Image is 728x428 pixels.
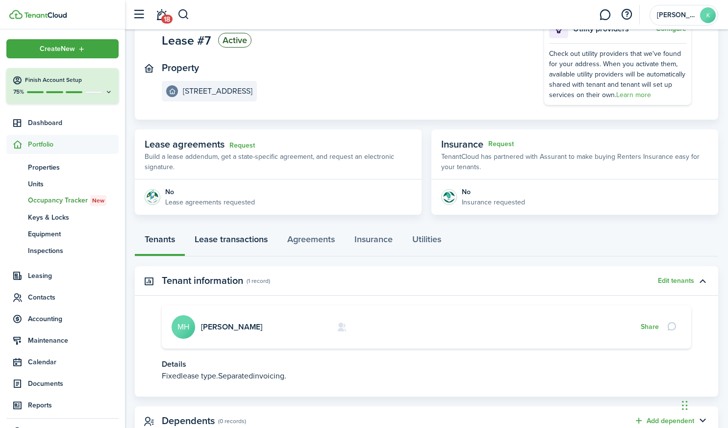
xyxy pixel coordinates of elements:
button: Open sidebar [129,5,148,24]
span: invoicing. [253,370,286,381]
a: Keys & Locks [6,209,119,226]
div: No [165,187,255,197]
panel-main-subtitle: (0 records) [218,417,246,426]
panel-main-title: Property [162,62,199,74]
span: Reports [28,400,119,410]
panel-main-subtitle: (1 record) [247,277,270,285]
a: Reports [6,396,119,415]
span: Calendar [28,357,119,367]
button: Add dependent [634,415,694,427]
a: Messaging [596,2,614,27]
a: Units [6,176,119,192]
button: Open resource center [618,6,635,23]
img: TenantCloud [24,12,67,18]
button: Edit tenants [658,277,694,285]
div: Chat Widget [679,381,728,428]
a: Lease transactions [185,227,277,256]
avatar-text: MH [172,315,195,339]
panel-main-title: Dependents [162,415,215,427]
h4: Finish Account Setup [25,76,113,84]
a: Occupancy TrackerNew [6,192,119,209]
a: Agreements [277,227,345,256]
span: lease type. [181,370,218,381]
span: Properties [28,162,119,173]
span: Occupancy Tracker [28,195,119,206]
div: No [462,187,525,197]
span: Equipment [28,229,119,239]
div: Check out utility providers that we've found for your address. When you activate them, available ... [549,49,686,100]
span: Portfolio [28,139,119,150]
a: Insurance [345,227,402,256]
button: Search [177,6,190,23]
span: Contacts [28,292,119,302]
a: Dashboard [6,113,119,132]
button: Share [641,323,659,331]
span: Inspections [28,246,119,256]
p: 75% [12,88,25,96]
span: Kim [657,12,696,19]
span: 18 [161,15,173,24]
a: Notifications [152,2,171,27]
span: Accounting [28,314,119,324]
p: Build a lease addendum, get a state-specific agreement, and request an electronic signature. [145,151,412,172]
a: [PERSON_NAME] [201,321,262,332]
span: Keys & Locks [28,212,119,223]
span: Lease #7 [162,34,211,47]
button: Open menu [6,39,119,58]
img: Insurance protection [441,189,457,205]
a: Learn more [616,90,651,100]
span: Documents [28,378,119,389]
span: Create New [40,46,75,52]
span: Lease agreements [145,137,225,151]
e-details-info-title: [STREET_ADDRESS] [183,87,252,96]
panel-main-body: Toggle accordion [135,305,718,397]
p: Lease agreements requested [165,197,255,207]
p: Details [162,358,691,370]
img: TenantCloud [9,10,23,19]
span: Dashboard [28,118,119,128]
span: Maintenance [28,335,119,346]
a: Equipment [6,226,119,242]
status: Active [218,33,251,48]
p: TenantCloud has partnered with Assurant to make buying Renters Insurance easy for your tenants. [441,151,708,172]
div: Drag [682,391,688,420]
iframe: To enrich screen reader interactions, please activate Accessibility in Grammarly extension settings [679,381,728,428]
a: Utilities [402,227,451,256]
a: Properties [6,159,119,176]
img: Agreement e-sign [145,189,160,205]
a: Request [229,142,255,150]
span: New [92,196,104,205]
span: Insurance [441,137,483,151]
button: Finish Account Setup75% [6,68,119,103]
span: Leasing [28,271,119,281]
panel-main-title: Tenant information [162,275,243,286]
button: Toggle accordion [694,273,711,289]
span: Units [28,179,119,189]
button: Request [488,140,514,148]
p: Fixed Separated [162,370,691,382]
avatar-text: K [700,7,716,23]
p: Insurance requested [462,197,525,207]
a: Inspections [6,242,119,259]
